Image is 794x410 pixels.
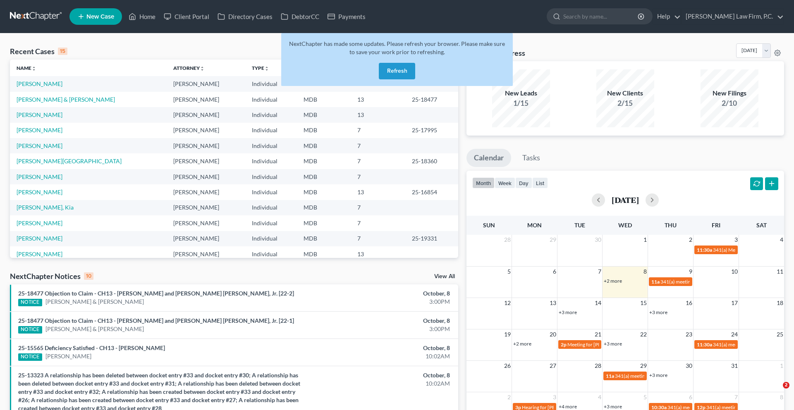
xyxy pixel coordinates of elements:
[245,200,297,215] td: Individual
[18,344,165,351] a: 25-15565 Deficiency Satisfied - CH13 - [PERSON_NAME]
[701,88,758,98] div: New Filings
[776,267,784,277] span: 11
[167,92,245,107] td: [PERSON_NAME]
[167,123,245,138] td: [PERSON_NAME]
[766,382,786,402] iframe: Intercom live chat
[597,392,602,402] span: 4
[596,88,654,98] div: New Clients
[594,329,602,339] span: 21
[17,80,62,87] a: [PERSON_NAME]
[730,267,739,277] span: 10
[245,107,297,122] td: Individual
[245,76,297,91] td: Individual
[311,298,450,306] div: 3:00PM
[549,329,557,339] span: 20
[594,298,602,308] span: 14
[503,298,512,308] span: 12
[297,184,351,200] td: MDB
[513,341,531,347] a: +2 more
[17,96,115,103] a: [PERSON_NAME] & [PERSON_NAME]
[45,352,91,360] a: [PERSON_NAME]
[597,267,602,277] span: 7
[596,98,654,108] div: 2/15
[17,204,74,211] a: [PERSON_NAME], Kia
[466,149,511,167] a: Calendar
[734,235,739,245] span: 3
[639,298,648,308] span: 15
[297,200,351,215] td: MDB
[160,9,213,24] a: Client Portal
[515,149,548,167] a: Tasks
[651,279,660,285] span: 11a
[311,352,450,360] div: 10:02AM
[730,329,739,339] span: 24
[776,329,784,339] span: 25
[559,403,577,410] a: +4 more
[643,392,648,402] span: 5
[734,392,739,402] span: 7
[503,329,512,339] span: 19
[84,272,93,280] div: 10
[549,361,557,371] span: 27
[297,169,351,184] td: MDB
[405,92,458,107] td: 25-18477
[167,231,245,246] td: [PERSON_NAME]
[351,107,406,122] td: 13
[351,153,406,169] td: 7
[45,325,144,333] a: [PERSON_NAME] & [PERSON_NAME]
[297,153,351,169] td: MDB
[713,247,793,253] span: 341(a) Meeting for [PERSON_NAME]
[297,123,351,138] td: MDB
[17,250,62,257] a: [PERSON_NAME]
[653,9,681,24] a: Help
[351,92,406,107] td: 13
[297,107,351,122] td: MDB
[245,153,297,169] td: Individual
[405,184,458,200] td: 25-16854
[639,329,648,339] span: 22
[685,298,693,308] span: 16
[351,138,406,153] td: 7
[507,392,512,402] span: 2
[549,298,557,308] span: 13
[552,392,557,402] span: 3
[594,361,602,371] span: 28
[405,123,458,138] td: 25-17995
[643,235,648,245] span: 1
[643,267,648,277] span: 8
[606,373,614,379] span: 11a
[730,298,739,308] span: 17
[18,290,294,297] a: 25-18477 Objection to Claim - CH13 - [PERSON_NAME] and [PERSON_NAME] [PERSON_NAME], Jr. [22-2]
[167,215,245,231] td: [PERSON_NAME]
[515,177,532,188] button: day
[245,138,297,153] td: Individual
[563,9,639,24] input: Search by name...
[559,309,577,315] a: +3 more
[45,298,144,306] a: [PERSON_NAME] & [PERSON_NAME]
[297,138,351,153] td: MDB
[124,9,160,24] a: Home
[604,278,622,284] a: +2 more
[167,76,245,91] td: [PERSON_NAME]
[18,353,42,361] div: NOTICE
[245,184,297,200] td: Individual
[86,14,114,20] span: New Case
[405,231,458,246] td: 25-19331
[264,66,269,71] i: unfold_more
[379,63,415,79] button: Refresh
[552,267,557,277] span: 6
[503,235,512,245] span: 28
[665,222,677,229] span: Thu
[245,123,297,138] td: Individual
[639,361,648,371] span: 29
[567,341,632,348] span: Meeting for [PERSON_NAME]
[574,222,585,229] span: Tue
[17,142,62,149] a: [PERSON_NAME]
[167,184,245,200] td: [PERSON_NAME]
[730,361,739,371] span: 31
[323,9,370,24] a: Payments
[701,98,758,108] div: 2/10
[604,403,622,410] a: +3 more
[351,184,406,200] td: 13
[167,246,245,262] td: [PERSON_NAME]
